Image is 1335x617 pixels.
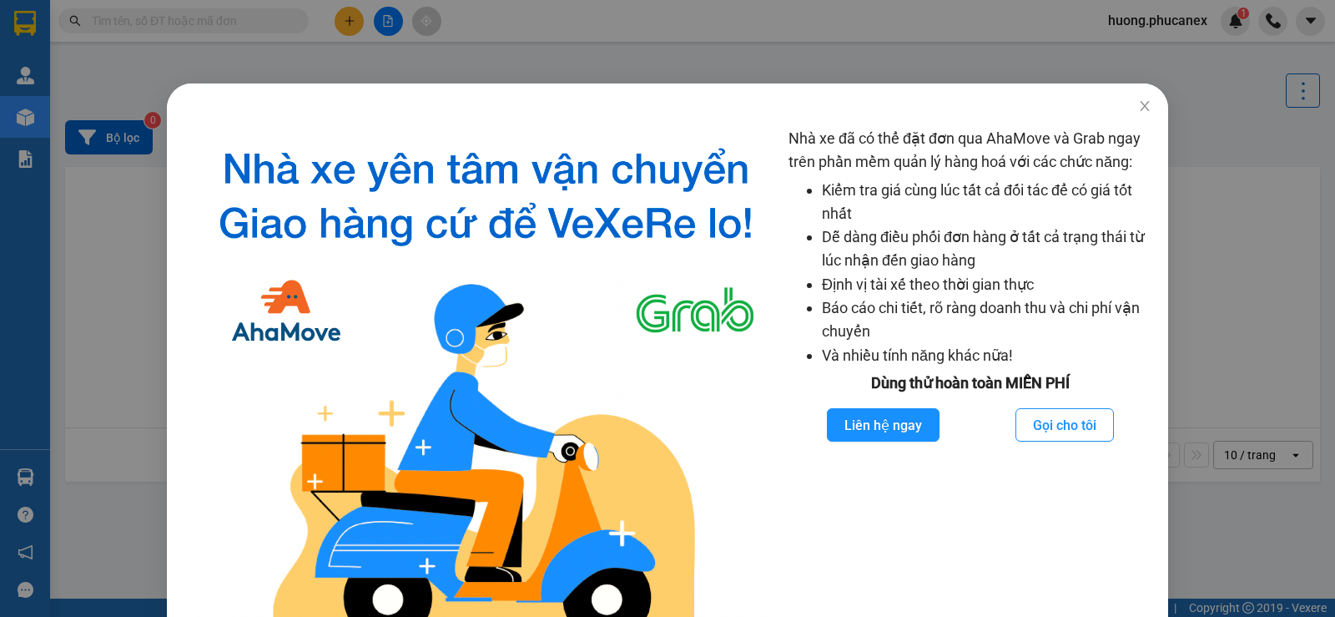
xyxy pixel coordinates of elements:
[1138,99,1151,113] span: close
[1015,408,1114,442] button: Gọi cho tôi
[1121,83,1168,130] button: Close
[822,296,1151,344] li: Báo cáo chi tiết, rõ ràng doanh thu và chi phí vận chuyển
[822,273,1151,296] li: Định vị tài xế theo thời gian thực
[822,225,1151,273] li: Dễ dàng điều phối đơn hàng ở tất cả trạng thái từ lúc nhận đến giao hàng
[822,179,1151,226] li: Kiểm tra giá cùng lúc tất cả đối tác để có giá tốt nhất
[788,372,1151,395] div: Dùng thử hoàn toàn MIỄN PHÍ
[844,415,922,436] span: Liên hệ ngay
[827,408,940,442] button: Liên hệ ngay
[822,344,1151,367] li: Và nhiều tính năng khác nữa!
[1033,415,1096,436] span: Gọi cho tôi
